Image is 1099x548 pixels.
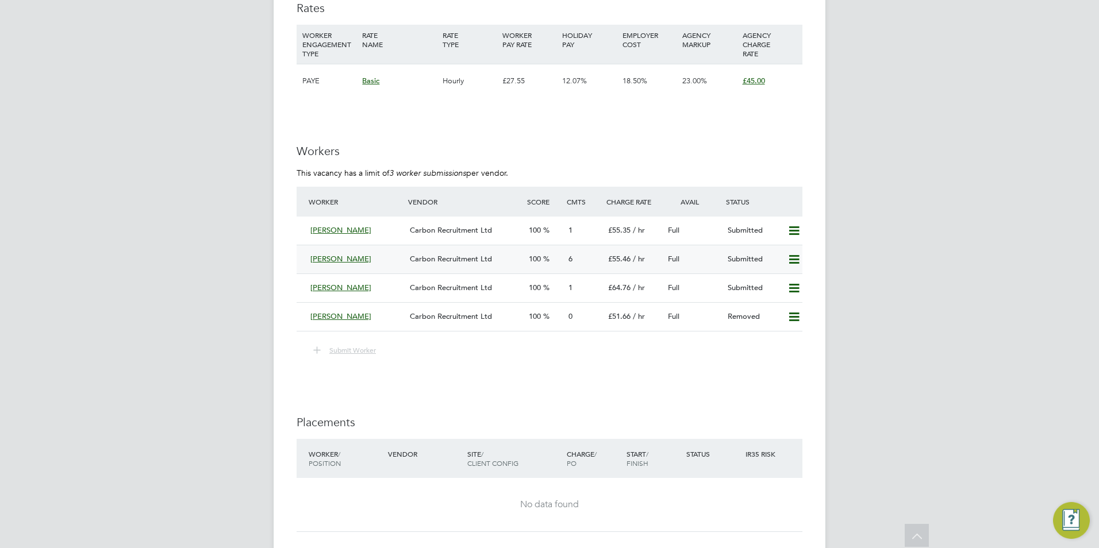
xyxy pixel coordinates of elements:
span: 100 [529,225,541,235]
div: Avail [663,191,723,212]
div: Charge [564,443,624,473]
div: RATE NAME [359,25,439,55]
div: £27.55 [499,64,559,98]
span: £55.35 [608,225,631,235]
div: AGENCY MARKUP [679,25,739,55]
span: Carbon Recruitment Ltd [410,283,492,292]
div: Removed [723,307,783,326]
div: Worker [306,191,405,212]
span: Full [668,283,679,292]
div: Score [524,191,564,212]
span: £64.76 [608,283,631,292]
span: Full [668,311,679,321]
span: / PO [567,449,597,468]
div: PAYE [299,64,359,98]
span: £51.66 [608,311,631,321]
span: £45.00 [743,76,765,86]
div: Vendor [405,191,524,212]
span: / hr [633,254,645,264]
h3: Rates [297,1,802,16]
span: Carbon Recruitment Ltd [410,254,492,264]
div: Cmts [564,191,604,212]
div: No data found [308,499,791,511]
span: Submit Worker [329,345,376,354]
em: 3 worker submissions [389,168,466,178]
div: Status [683,443,743,464]
span: Full [668,225,679,235]
span: 1 [568,283,572,292]
div: Charge Rate [604,191,663,212]
div: Status [723,191,802,212]
span: / Position [309,449,341,468]
div: Start [624,443,683,473]
h3: Placements [297,415,802,430]
span: 18.50% [622,76,647,86]
span: [PERSON_NAME] [310,254,371,264]
button: Engage Resource Center [1053,502,1090,539]
span: 12.07% [562,76,587,86]
span: Basic [362,76,379,86]
div: Submitted [723,279,783,298]
div: IR35 Risk [743,443,782,464]
div: WORKER ENGAGEMENT TYPE [299,25,359,64]
span: 6 [568,254,572,264]
div: Hourly [440,64,499,98]
span: / hr [633,283,645,292]
span: [PERSON_NAME] [310,225,371,235]
button: Submit Worker [305,343,385,358]
div: Submitted [723,221,783,240]
div: EMPLOYER COST [620,25,679,55]
span: 1 [568,225,572,235]
span: Carbon Recruitment Ltd [410,311,492,321]
div: Vendor [385,443,464,464]
span: [PERSON_NAME] [310,283,371,292]
div: AGENCY CHARGE RATE [740,25,800,64]
div: Worker [306,443,385,473]
span: 100 [529,254,541,264]
div: HOLIDAY PAY [559,25,619,55]
span: 100 [529,311,541,321]
span: £55.46 [608,254,631,264]
span: 100 [529,283,541,292]
p: This vacancy has a limit of per vendor. [297,168,802,178]
span: Full [668,254,679,264]
span: [PERSON_NAME] [310,311,371,321]
span: / Finish [627,449,648,468]
span: 0 [568,311,572,321]
div: Submitted [723,250,783,269]
div: Site [464,443,564,473]
span: / hr [633,311,645,321]
span: Carbon Recruitment Ltd [410,225,492,235]
span: / hr [633,225,645,235]
div: RATE TYPE [440,25,499,55]
h3: Workers [297,144,802,159]
span: / Client Config [467,449,518,468]
span: 23.00% [682,76,707,86]
div: WORKER PAY RATE [499,25,559,55]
